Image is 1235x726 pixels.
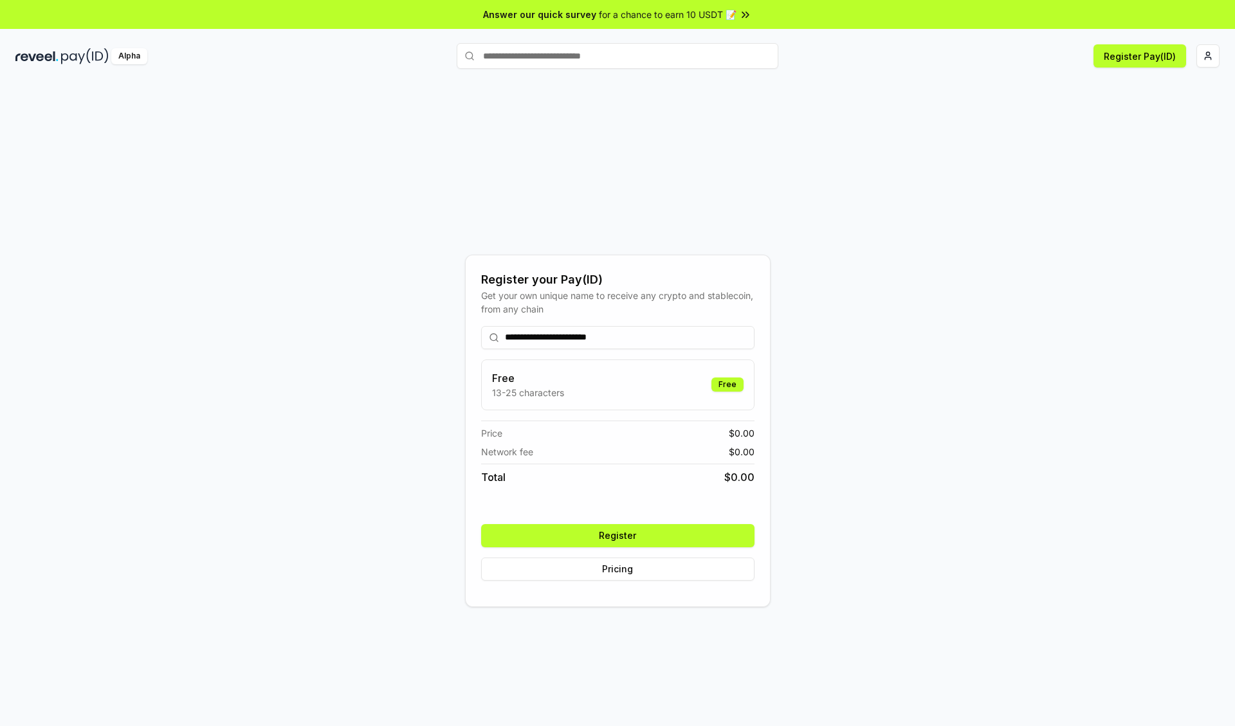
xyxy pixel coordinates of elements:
[1093,44,1186,68] button: Register Pay(ID)
[729,445,755,458] span: $ 0.00
[492,386,564,399] p: 13-25 characters
[483,8,596,21] span: Answer our quick survey
[599,8,736,21] span: for a chance to earn 10 USDT 📝
[15,48,59,64] img: reveel_dark
[481,289,755,316] div: Get your own unique name to receive any crypto and stablecoin, from any chain
[481,469,506,485] span: Total
[481,558,755,581] button: Pricing
[481,271,755,289] div: Register your Pay(ID)
[61,48,109,64] img: pay_id
[724,469,755,485] span: $ 0.00
[111,48,147,64] div: Alpha
[711,377,744,392] div: Free
[481,426,502,440] span: Price
[481,524,755,547] button: Register
[492,370,564,386] h3: Free
[481,445,533,458] span: Network fee
[729,426,755,440] span: $ 0.00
